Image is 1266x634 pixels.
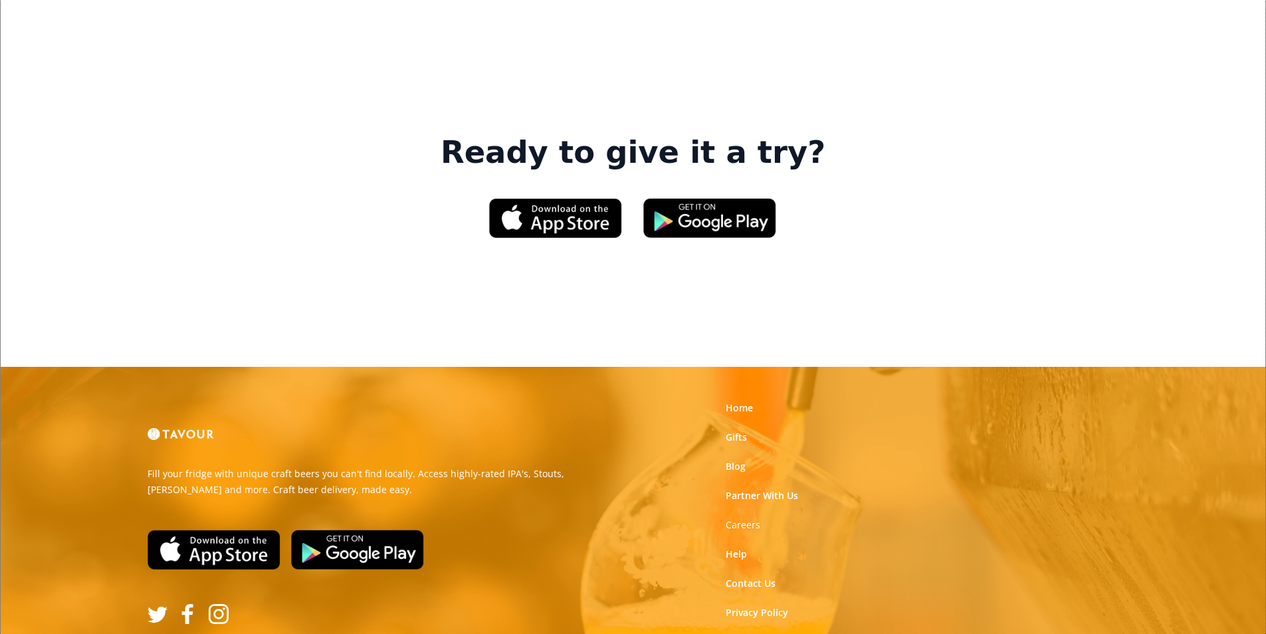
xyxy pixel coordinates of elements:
[726,606,788,619] a: Privacy Policy
[726,489,798,502] a: Partner With Us
[148,466,623,498] p: Fill your fridge with unique craft beers you can't find locally. Access highly-rated IPA's, Stout...
[726,518,760,531] strong: Careers
[726,518,760,532] a: Careers
[441,134,825,171] strong: Ready to give it a try?
[726,548,747,561] a: Help
[726,401,753,415] a: Home
[726,431,747,444] a: Gifts
[726,460,746,473] a: Blog
[726,577,776,590] a: Contact Us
